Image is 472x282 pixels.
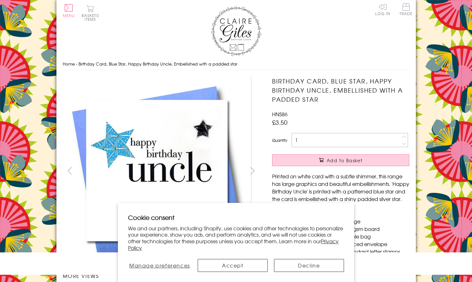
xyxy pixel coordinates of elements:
[63,164,77,178] button: prev
[128,213,344,222] h2: Cookie consent
[76,61,77,67] span: ›
[399,3,413,17] a: Trade
[63,61,75,67] a: Home
[272,137,287,143] label: Quantity
[272,172,409,203] p: Printed on white card with a subtle shimmer, this range has large graphics and beautiful embellis...
[272,77,409,104] h1: Birthday Card, Blue Star, Happy Birthday Uncle, Embellished with a padded star
[272,118,288,127] span: £3.50
[79,61,237,67] span: Birthday Card, Blue Star, Happy Birthday Uncle, Embellished with a padded star
[62,77,252,265] img: Birthday Card, Blue Star, Happy Birthday Uncle, Embellished with a padded star
[245,164,259,178] button: next
[211,6,261,56] img: Claire Giles Greetings Cards
[272,110,288,118] span: HNS86
[63,13,75,18] span: Menu
[63,272,260,279] h3: More views
[399,3,413,15] span: Trade
[128,225,344,251] p: We and our partners, including Shopify, use cookies and other technologies to personalize your ex...
[375,3,390,15] a: Log In
[82,5,99,21] button: Basket0 items
[129,262,190,269] span: Manage preferences
[63,58,410,71] nav: breadcrumbs
[84,13,99,22] span: 0 items
[63,4,75,17] button: Menu
[272,154,409,166] button: Add to Basket
[274,259,344,272] button: Decline
[327,157,363,164] span: Add to Basket
[128,259,191,272] button: Manage preferences
[198,259,268,272] button: Accept
[259,77,449,266] img: Birthday Card, Blue Star, Happy Birthday Uncle, Embellished with a padded star
[128,237,339,251] a: Privacy Policy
